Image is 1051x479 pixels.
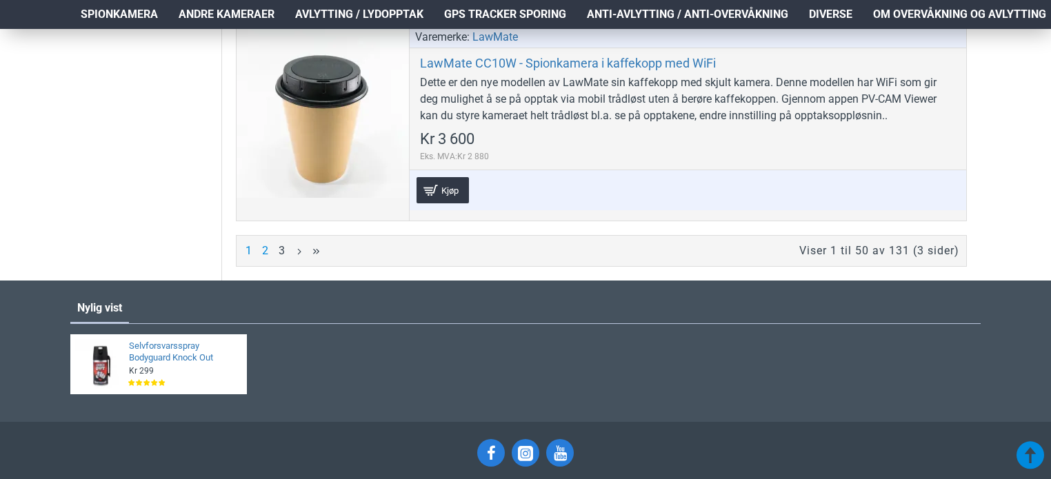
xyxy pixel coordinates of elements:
a: LawMate CC10W - Spionkamera i kaffekopp med WiFi LawMate CC10W - Spionkamera i kaffekopp med WiFi [237,26,409,198]
span: Avlytting / Lydopptak [295,6,423,23]
span: Diverse [809,6,852,23]
span: Kr 299 [129,365,154,376]
a: 2 [260,243,271,258]
span: 1 [243,243,254,258]
span: Om overvåkning og avlytting [873,6,1046,23]
a: LawMate [472,29,518,45]
span: GPS Tracker Sporing [444,6,566,23]
img: Selvforsvarsspray Bodyguard Knock Out [75,339,126,389]
span: Varemerke: [415,29,470,45]
div: Viser 1 til 50 av 131 (3 sider) [799,243,959,259]
div: Dette er den nye modellen av LawMate sin kaffekopp med skjult kamera. Denne modellen har WiFi som... [420,74,956,124]
span: Kjøp [438,186,462,195]
span: Kr 3 600 [420,132,474,147]
a: LawMate CC10W - Spionkamera i kaffekopp med WiFi [420,55,716,71]
span: Andre kameraer [179,6,274,23]
span: Anti-avlytting / Anti-overvåkning [587,6,788,23]
a: Nylig vist [70,294,129,322]
a: 3 [277,243,288,258]
a: Selvforsvarsspray Bodyguard Knock Out [129,340,239,364]
span: Eks. MVA:Kr 2 880 [420,150,489,163]
span: Spionkamera [81,6,158,23]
